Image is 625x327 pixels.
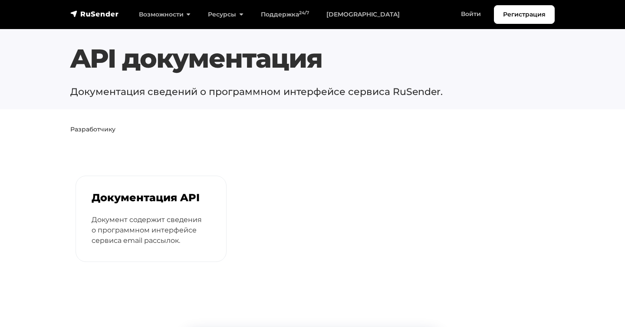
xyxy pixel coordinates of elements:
[130,6,199,23] a: Возможности
[299,10,309,16] sup: 24/7
[70,85,555,99] p: Документация сведений о программном интерфейсе сервиса RuSender.
[92,192,211,204] h3: Документация API
[92,215,211,246] p: Документ содержит сведения о программном интерфейсе сервиса email рассылок.
[70,125,115,133] a: Разработчику
[76,176,227,262] a: Документация API Документ содержит сведения о программном интерфейсе сервиса email рассылок.
[70,125,555,134] nav: breadcrumb
[318,6,408,23] a: [DEMOGRAPHIC_DATA]
[494,5,555,24] a: Регистрация
[70,10,119,18] img: RuSender
[199,6,252,23] a: Ресурсы
[452,5,490,23] a: Войти
[252,6,318,23] a: Поддержка24/7
[70,43,555,74] h1: API документация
